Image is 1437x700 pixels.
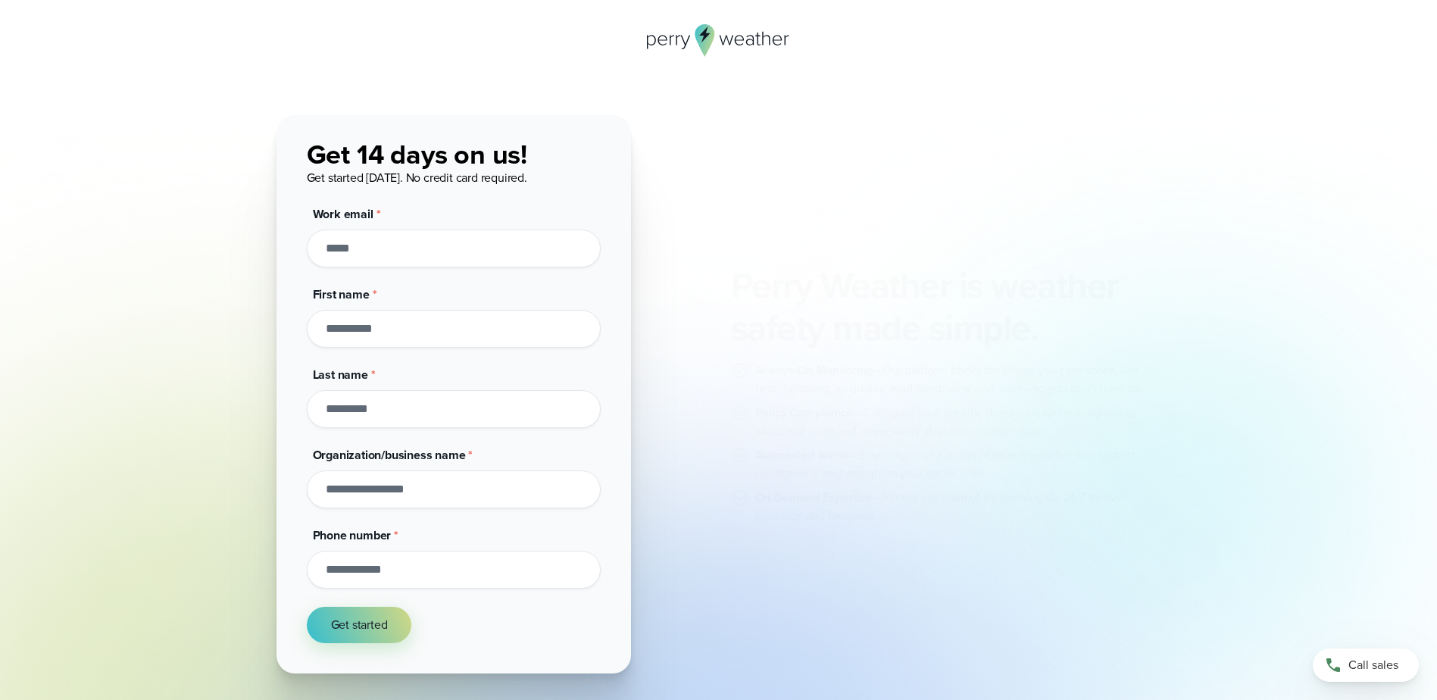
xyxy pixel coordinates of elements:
span: Phone number [313,527,392,544]
a: Call sales [1313,648,1419,682]
span: Last name [313,366,368,383]
span: Organization/business name [313,446,466,464]
span: Get 14 days on us! [307,134,527,174]
span: Get started [DATE]. No credit card required. [307,169,527,186]
span: First name [313,286,370,303]
span: Work email [313,205,373,223]
button: Get started [307,607,412,643]
span: Get started [331,616,388,634]
span: Call sales [1348,656,1398,674]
